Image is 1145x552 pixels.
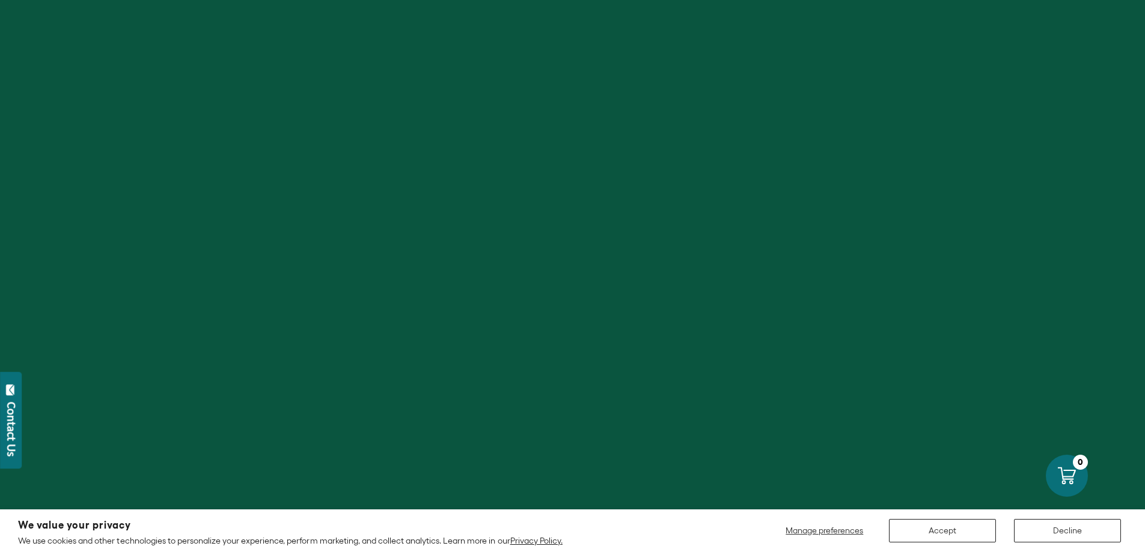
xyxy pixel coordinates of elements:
[1073,455,1088,470] div: 0
[18,535,563,546] p: We use cookies and other technologies to personalize your experience, perform marketing, and coll...
[889,519,996,542] button: Accept
[778,519,871,542] button: Manage preferences
[5,402,17,456] div: Contact Us
[510,536,563,545] a: Privacy Policy.
[786,526,863,535] span: Manage preferences
[18,520,563,530] h2: We value your privacy
[1014,519,1121,542] button: Decline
